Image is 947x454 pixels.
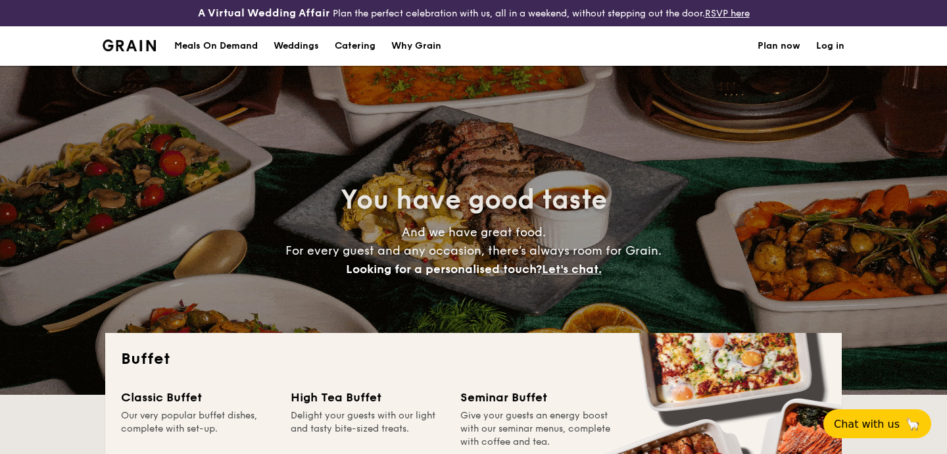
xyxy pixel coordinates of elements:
[542,262,602,276] span: Let's chat.
[103,39,156,51] img: Grain
[834,418,900,430] span: Chat with us
[758,26,800,66] a: Plan now
[285,225,662,276] span: And we have great food. For every guest and any occasion, there’s always room for Grain.
[823,409,931,438] button: Chat with us🦙
[174,26,258,66] div: Meals On Demand
[166,26,266,66] a: Meals On Demand
[391,26,441,66] div: Why Grain
[327,26,383,66] a: Catering
[121,409,275,449] div: Our very popular buffet dishes, complete with set-up.
[460,388,614,407] div: Seminar Buffet
[121,349,826,370] h2: Buffet
[460,409,614,449] div: Give your guests an energy boost with our seminar menus, complete with coffee and tea.
[383,26,449,66] a: Why Grain
[705,8,750,19] a: RSVP here
[346,262,542,276] span: Looking for a personalised touch?
[103,39,156,51] a: Logotype
[121,388,275,407] div: Classic Buffet
[905,416,921,432] span: 🦙
[158,5,789,21] div: Plan the perfect celebration with us, all in a weekend, without stepping out the door.
[274,26,319,66] div: Weddings
[816,26,844,66] a: Log in
[341,184,607,216] span: You have good taste
[291,388,445,407] div: High Tea Buffet
[266,26,327,66] a: Weddings
[335,26,376,66] h1: Catering
[291,409,445,449] div: Delight your guests with our light and tasty bite-sized treats.
[198,5,330,21] h4: A Virtual Wedding Affair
